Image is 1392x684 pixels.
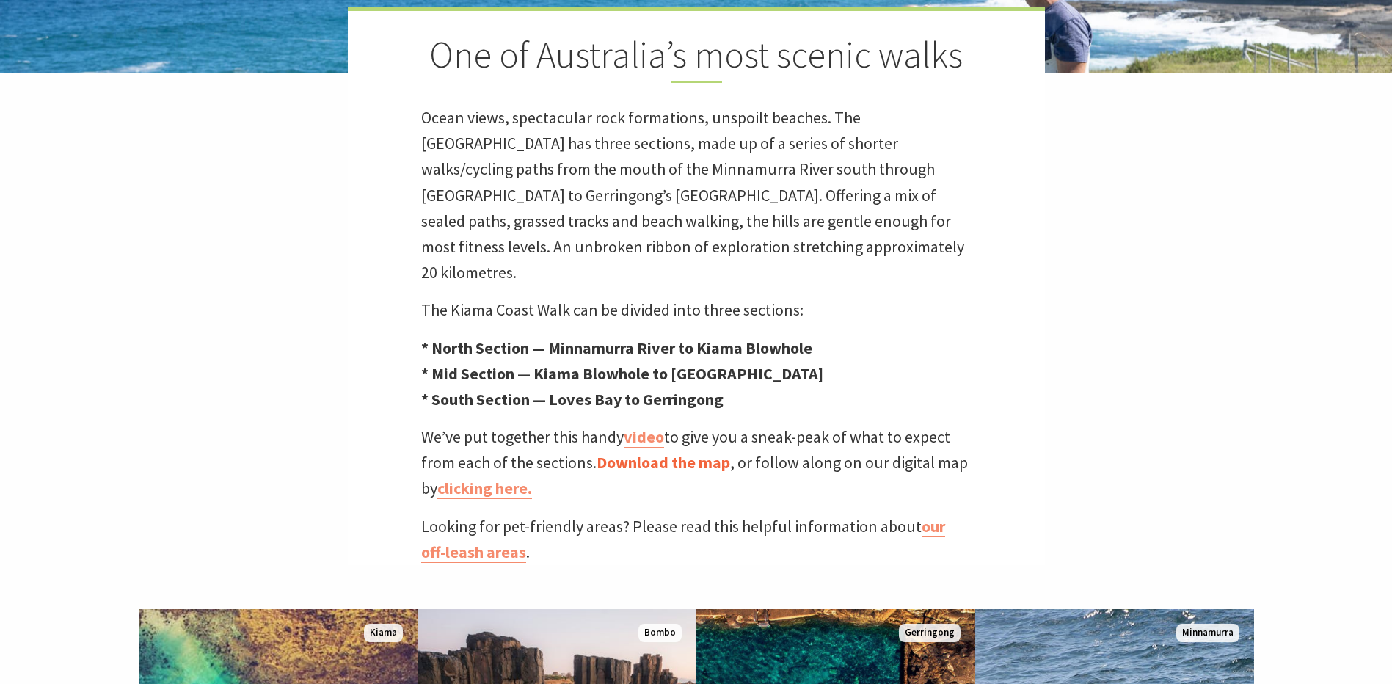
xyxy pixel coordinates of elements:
a: Download the map [597,452,730,473]
h2: One of Australia’s most scenic walks [421,33,972,83]
span: Kiama [364,624,403,642]
strong: * North Section — Minnamurra River to Kiama Blowhole [421,338,812,358]
p: The Kiama Coast Walk can be divided into three sections: [421,297,972,323]
p: Ocean views, spectacular rock formations, unspoilt beaches. The [GEOGRAPHIC_DATA] has three secti... [421,105,972,285]
span: Bombo [638,624,682,642]
span: Minnamurra [1176,624,1239,642]
strong: * Mid Section — Kiama Blowhole to [GEOGRAPHIC_DATA] [421,363,823,384]
a: video [624,426,664,448]
a: our off-leash areas [421,516,945,563]
span: Gerringong [899,624,961,642]
a: clicking here. [437,478,532,499]
p: We’ve put together this handy to give you a sneak-peak of what to expect from each of the section... [421,424,972,502]
p: Looking for pet-friendly areas? Please read this helpful information about . [421,514,972,565]
strong: * South Section — Loves Bay to Gerringong [421,389,724,410]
